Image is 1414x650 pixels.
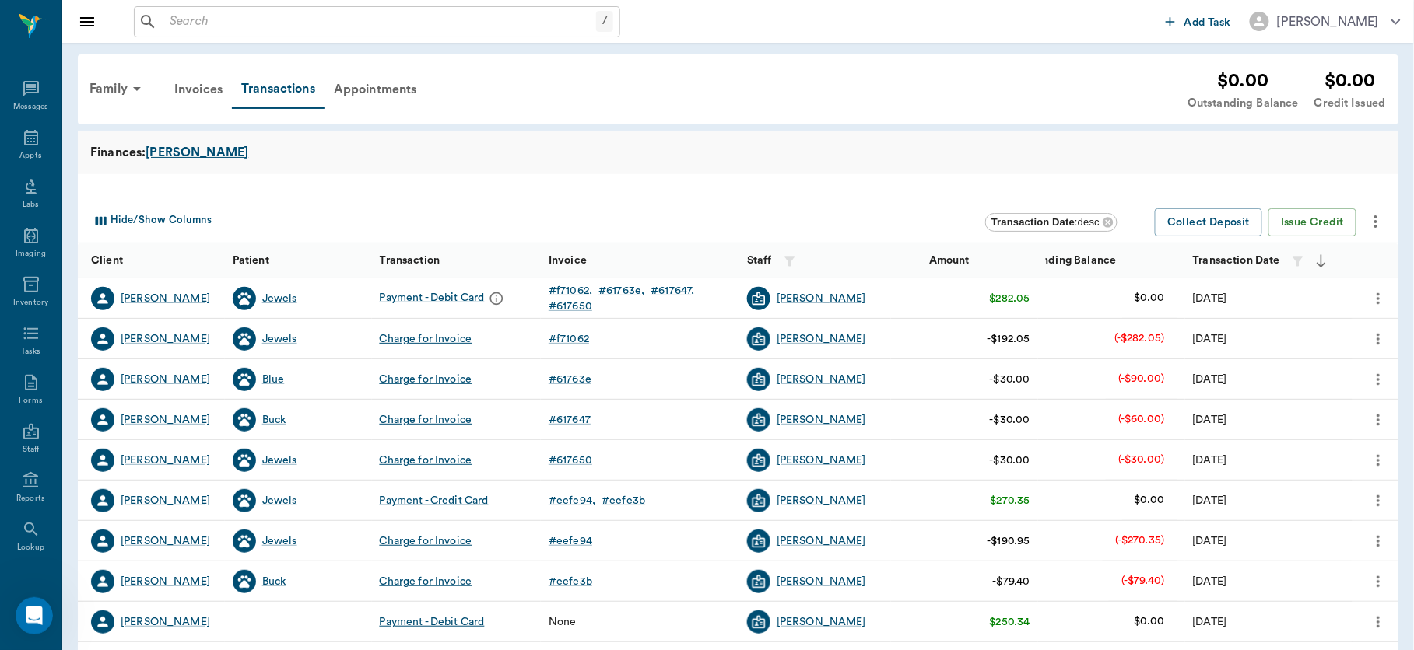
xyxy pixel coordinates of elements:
strong: Transaction [380,255,440,266]
a: [PERSON_NAME] [777,453,866,468]
div: [PERSON_NAME] [121,331,210,347]
div: Imaging [16,248,46,260]
a: Appointments [325,71,426,108]
div: -$30.00 [990,453,1030,468]
a: [PERSON_NAME] [121,412,210,428]
a: [PERSON_NAME] [121,453,210,468]
div: Charge for Invoice [380,331,472,347]
div: [PERSON_NAME] [777,291,866,306]
strong: Outstanding Balance [1009,255,1117,266]
div: / [596,11,613,32]
div: Transaction Date:desc [985,213,1118,232]
div: $250.34 [990,614,1030,630]
td: $0.00 [1122,480,1177,521]
div: 09/08/25 [1193,331,1227,347]
input: Search [163,11,596,33]
div: # 617650 [549,453,592,468]
a: Transactions [232,70,325,109]
div: # eefe94 [549,493,595,508]
a: [PERSON_NAME] [777,533,866,549]
a: #61763e [549,372,598,387]
div: # 61763e [549,372,591,387]
div: # f71062 [549,283,592,299]
div: Outstanding Balance [1188,95,1299,112]
a: #617647 [549,412,597,428]
a: [PERSON_NAME] [777,331,866,347]
button: more [1366,326,1391,352]
a: [PERSON_NAME] [777,614,866,630]
a: #eefe3b [602,493,651,508]
button: Collect Deposit [1155,208,1262,237]
div: Staff [23,444,39,456]
a: [PERSON_NAME] [777,574,866,589]
div: Family [80,70,156,107]
td: (-$30.00) [1106,439,1177,481]
strong: Client [91,255,123,266]
b: Transaction Date [991,216,1075,228]
a: [PERSON_NAME] [121,614,210,630]
div: Charge for Invoice [380,372,472,387]
div: 05/20/25 [1193,533,1227,549]
button: Issue Credit [1268,208,1356,237]
div: 01/06/25 [1193,614,1227,630]
div: $0.00 [1188,67,1299,95]
a: [PERSON_NAME] [121,493,210,508]
a: #617647 [651,283,701,299]
button: more [1363,208,1389,235]
div: Forms [19,395,42,407]
div: # eefe3b [602,493,645,508]
a: #617650 [549,299,598,314]
strong: Amount [929,255,970,266]
div: -$192.05 [988,331,1030,347]
a: [PERSON_NAME] [777,372,866,387]
button: more [1366,366,1391,393]
div: [PERSON_NAME] [777,412,866,428]
div: 09/08/25 [1193,412,1227,428]
a: [PERSON_NAME] [121,533,210,549]
div: None [549,614,577,630]
div: # 617647 [549,412,591,428]
strong: Staff [747,255,772,266]
button: Select columns [88,208,216,233]
div: -$30.00 [990,372,1030,387]
a: [PERSON_NAME] [121,574,210,589]
a: Jewels [262,291,297,306]
a: #f71062 [549,283,598,299]
div: $0.00 [1314,67,1386,95]
button: more [1366,568,1391,595]
div: -$79.40 [993,574,1030,589]
div: # f71062 [549,331,589,347]
div: Inventory [13,297,48,309]
a: Jewels [262,493,297,508]
td: (-$90.00) [1106,358,1177,400]
div: [PERSON_NAME] [121,291,210,306]
div: [PERSON_NAME] [121,372,210,387]
a: Jewels [262,453,297,468]
span: Finances: [90,143,146,162]
a: Jewels [262,533,297,549]
div: Reports [16,493,45,505]
div: Buck [262,412,286,428]
a: #617650 [549,453,598,468]
button: Add Task [1160,7,1237,36]
td: $0.00 [1122,278,1177,319]
a: #eefe94 [549,493,602,508]
td: $0.00 [1122,601,1177,642]
button: more [1366,407,1391,433]
div: Charge for Invoice [380,412,472,428]
a: Jewels [262,331,297,347]
button: Close drawer [72,6,103,37]
div: -$30.00 [990,412,1030,428]
a: [PERSON_NAME] [777,493,866,508]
